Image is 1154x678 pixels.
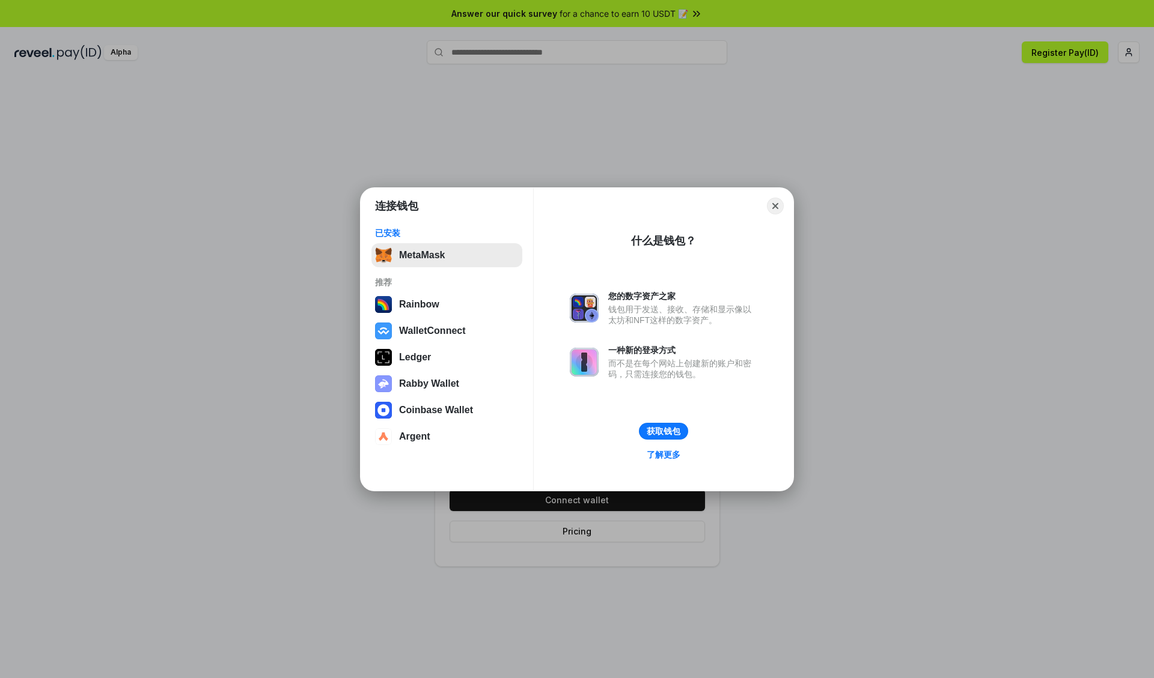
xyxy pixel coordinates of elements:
[375,428,392,445] img: svg+xml,%3Csvg%20width%3D%2228%22%20height%3D%2228%22%20viewBox%3D%220%200%2028%2028%22%20fill%3D...
[375,277,519,288] div: 推荐
[608,291,757,301] div: 您的数字资产之家
[608,345,757,356] div: 一种新的登录方式
[399,299,439,310] div: Rainbow
[375,375,392,392] img: svg+xml,%3Csvg%20xmlns%3D%22http%3A%2F%2Fwww.w3.org%2F2000%2Fsvg%22%20fill%3D%22none%22%20viewBox...
[371,319,522,343] button: WalletConnect
[767,198,784,214] button: Close
[371,425,522,449] button: Argent
[371,345,522,369] button: Ledger
[570,348,599,377] img: svg+xml,%3Csvg%20xmlns%3D%22http%3A%2F%2Fwww.w3.org%2F2000%2Fsvg%22%20fill%3D%22none%22%20viewBox...
[647,449,680,460] div: 了解更多
[371,243,522,267] button: MetaMask
[399,325,466,336] div: WalletConnect
[375,199,418,213] h1: 连接钱包
[375,296,392,313] img: svg+xml,%3Csvg%20width%3D%22120%22%20height%3D%22120%22%20viewBox%3D%220%200%20120%20120%22%20fil...
[631,234,696,248] div: 什么是钱包？
[608,304,757,325] div: 钱包用于发送、接收、存储和显示像以太坊和NFT这样的数字资产。
[640,447,688,462] a: 了解更多
[371,292,522,316] button: Rainbow
[647,426,680,437] div: 获取钱包
[375,247,392,264] img: svg+xml,%3Csvg%20fill%3D%22none%22%20height%3D%2233%22%20viewBox%3D%220%200%2035%2033%22%20width%...
[399,352,431,363] div: Ledger
[375,228,519,238] div: 已安装
[399,250,445,261] div: MetaMask
[399,378,459,389] div: Rabby Wallet
[375,349,392,366] img: svg+xml,%3Csvg%20xmlns%3D%22http%3A%2F%2Fwww.w3.org%2F2000%2Fsvg%22%20width%3D%2228%22%20height%3...
[570,294,599,322] img: svg+xml,%3Csvg%20xmlns%3D%22http%3A%2F%2Fwww.w3.org%2F2000%2Fsvg%22%20fill%3D%22none%22%20viewBox...
[399,405,473,416] div: Coinbase Wallet
[375,322,392,339] img: svg+xml,%3Csvg%20width%3D%2228%22%20height%3D%2228%22%20viewBox%3D%220%200%2028%2028%22%20fill%3D...
[375,402,392,419] img: svg+xml,%3Csvg%20width%3D%2228%22%20height%3D%2228%22%20viewBox%3D%220%200%2028%2028%22%20fill%3D...
[371,372,522,396] button: Rabby Wallet
[639,423,688,440] button: 获取钱包
[371,398,522,422] button: Coinbase Wallet
[608,358,757,380] div: 而不是在每个网站上创建新的账户和密码，只需连接您的钱包。
[399,431,430,442] div: Argent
